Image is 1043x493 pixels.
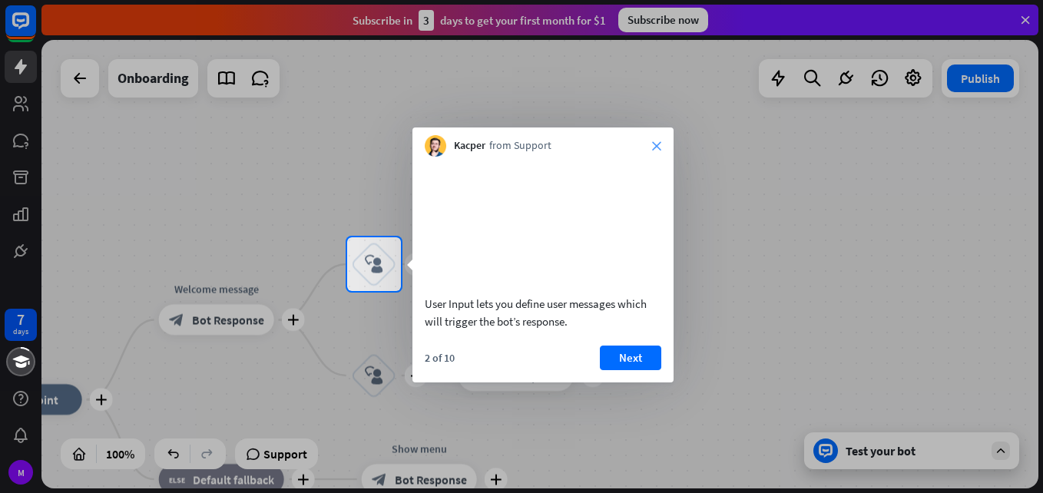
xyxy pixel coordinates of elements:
span: from Support [489,138,551,154]
i: close [652,141,661,151]
div: User Input lets you define user messages which will trigger the bot’s response. [425,295,661,330]
i: block_user_input [365,255,383,273]
button: Next [600,346,661,370]
span: Kacper [454,138,485,154]
button: Open LiveChat chat widget [12,6,58,52]
div: 2 of 10 [425,351,455,365]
